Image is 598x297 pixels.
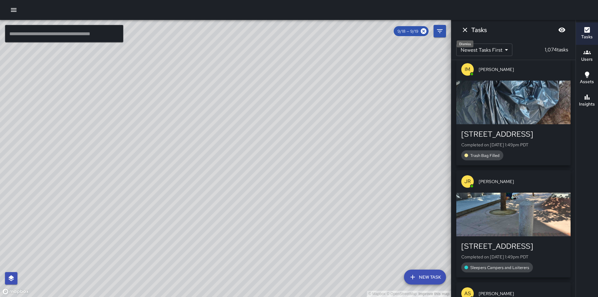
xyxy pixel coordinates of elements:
button: Blur [556,24,568,36]
h6: Users [581,56,593,63]
button: JR[PERSON_NAME][STREET_ADDRESS]Completed on [DATE] 1:49pm PDTSleepers Campers and Loiterers [456,170,571,277]
span: [PERSON_NAME] [479,66,566,73]
span: Sleepers Campers and Loiterers [467,265,533,270]
span: [PERSON_NAME] [479,290,566,297]
div: Dismiss [457,40,473,47]
h6: Assets [580,78,594,85]
button: Assets [576,67,598,90]
div: [STREET_ADDRESS] [461,129,566,139]
p: Completed on [DATE] 1:49pm PDT [461,254,566,260]
button: Users [576,45,598,67]
span: [PERSON_NAME] [479,178,566,185]
button: Tasks [576,22,598,45]
div: [STREET_ADDRESS] [461,241,566,251]
span: 9/18 — 9/19 [394,29,422,34]
span: Trash Bag Filled [467,153,503,158]
button: New Task [404,270,446,285]
p: Completed on [DATE] 1:49pm PDT [461,142,566,148]
button: IM[PERSON_NAME][STREET_ADDRESS]Completed on [DATE] 1:49pm PDTTrash Bag Filled [456,58,571,165]
button: Insights [576,90,598,112]
h6: Insights [579,101,595,108]
p: JR [464,178,471,185]
div: Newest Tasks First [456,44,512,56]
p: 1,074 tasks [542,46,571,54]
p: IM [465,66,470,73]
button: Filters [434,25,446,37]
h6: Tasks [471,25,487,35]
div: 9/18 — 9/19 [394,26,429,36]
button: Dismiss [459,24,471,36]
h6: Tasks [581,34,593,40]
